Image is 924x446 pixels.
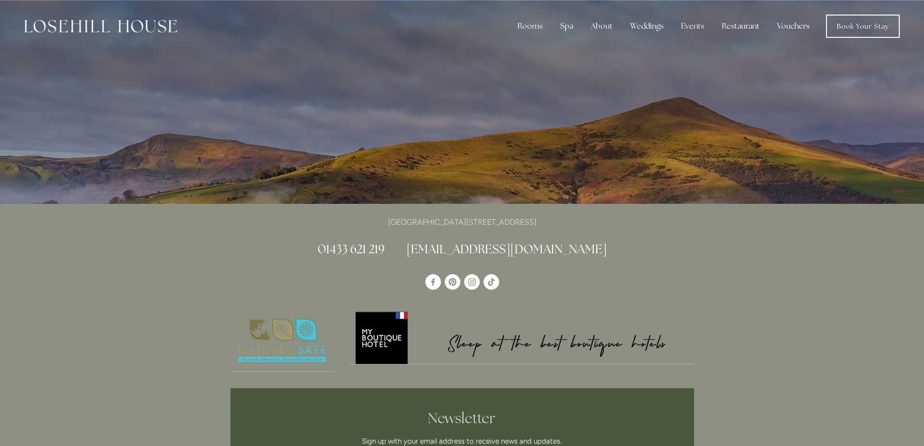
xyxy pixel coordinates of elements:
[406,241,607,257] a: [EMAIL_ADDRESS][DOMAIN_NAME]
[283,410,641,427] h2: Newsletter
[350,310,694,364] img: My Boutique Hotel - Logo
[826,15,900,38] a: Book Your Stay
[230,215,694,229] p: [GEOGRAPHIC_DATA][STREET_ADDRESS]
[510,17,551,36] div: Rooms
[24,20,177,33] img: Losehill House
[714,17,767,36] div: Restaurant
[484,274,499,290] a: TikTok
[552,17,581,36] div: Spa
[318,241,385,257] a: 01433 621 219
[769,17,817,36] a: Vouchers
[445,274,460,290] a: Pinterest
[673,17,712,36] div: Events
[464,274,480,290] a: Instagram
[425,274,441,290] a: Losehill House Hotel & Spa
[230,310,334,372] a: Nature's Safe - Logo
[622,17,671,36] div: Weddings
[230,310,334,371] img: Nature's Safe - Logo
[583,17,620,36] div: About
